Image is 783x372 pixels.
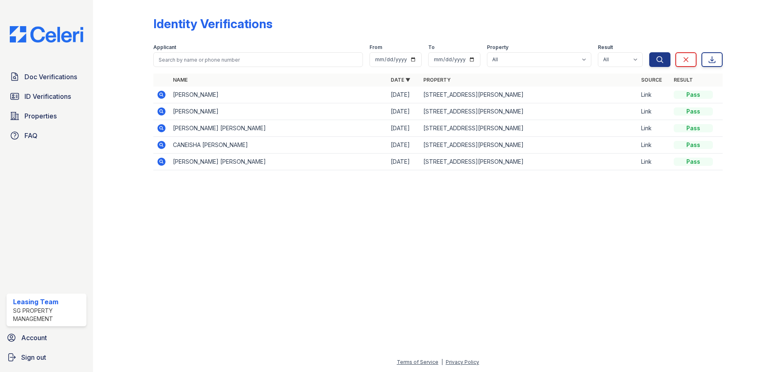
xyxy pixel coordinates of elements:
td: Link [638,137,670,154]
td: [STREET_ADDRESS][PERSON_NAME] [420,137,638,154]
a: Sign out [3,349,90,365]
a: Name [173,77,188,83]
span: FAQ [24,131,38,140]
td: [PERSON_NAME] [PERSON_NAME] [170,120,387,137]
td: [STREET_ADDRESS][PERSON_NAME] [420,103,638,120]
a: FAQ [7,127,86,144]
a: Terms of Service [397,359,438,365]
label: Result [598,44,613,51]
label: To [428,44,435,51]
a: Source [641,77,662,83]
label: Applicant [153,44,176,51]
a: Result [674,77,693,83]
a: Date ▼ [391,77,410,83]
span: Properties [24,111,57,121]
td: [DATE] [387,87,420,103]
a: Property [423,77,451,83]
input: Search by name or phone number [153,52,363,67]
td: [PERSON_NAME] [170,103,387,120]
a: ID Verifications [7,88,86,105]
td: [STREET_ADDRESS][PERSON_NAME] [420,120,638,137]
td: Link [638,103,670,120]
td: [PERSON_NAME] [PERSON_NAME] [170,154,387,170]
span: Account [21,333,47,343]
div: Identity Verifications [153,16,272,31]
img: CE_Logo_Blue-a8612792a0a2168367f1c8372b55b34899dd931a85d93a1a3d3e32e68fde9ad4.png [3,26,90,42]
div: | [441,359,443,365]
a: Account [3,330,90,346]
label: From [369,44,382,51]
a: Doc Verifications [7,69,86,85]
div: Pass [674,91,713,99]
td: [PERSON_NAME] [170,87,387,103]
td: [DATE] [387,137,420,154]
a: Privacy Policy [446,359,479,365]
td: [STREET_ADDRESS][PERSON_NAME] [420,87,638,103]
div: Pass [674,158,713,166]
div: Pass [674,141,713,149]
td: [STREET_ADDRESS][PERSON_NAME] [420,154,638,170]
td: Link [638,87,670,103]
td: [DATE] [387,154,420,170]
td: CANEISHA [PERSON_NAME] [170,137,387,154]
td: Link [638,120,670,137]
td: [DATE] [387,120,420,137]
div: Pass [674,107,713,116]
td: [DATE] [387,103,420,120]
span: Sign out [21,352,46,362]
label: Property [487,44,509,51]
div: SG Property Management [13,307,83,323]
span: ID Verifications [24,91,71,101]
div: Pass [674,124,713,132]
td: Link [638,154,670,170]
span: Doc Verifications [24,72,77,82]
a: Properties [7,108,86,124]
div: Leasing Team [13,297,83,307]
